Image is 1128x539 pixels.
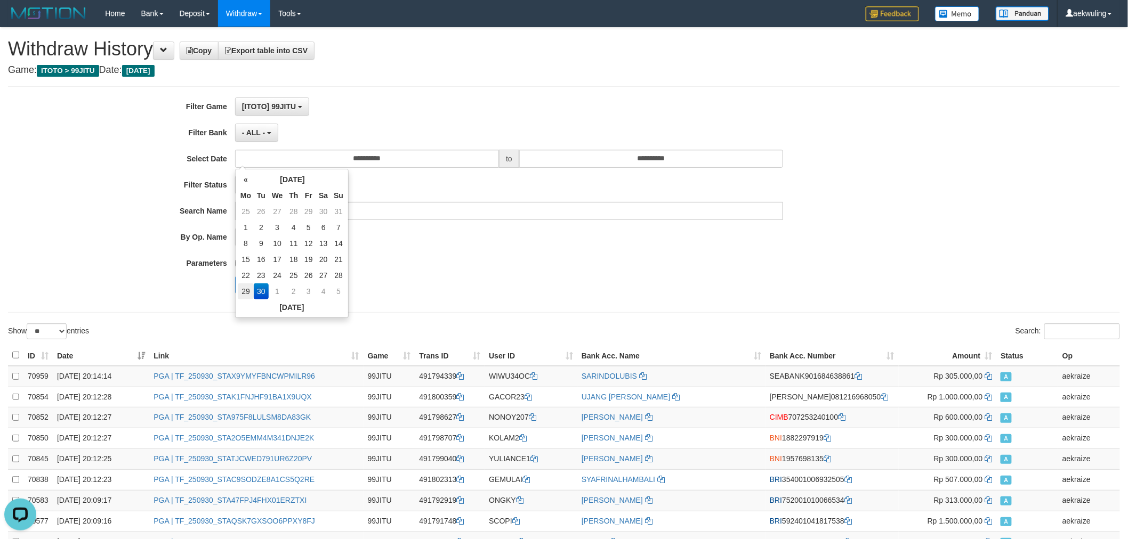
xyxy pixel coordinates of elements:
td: [DATE] 20:14:14 [53,366,149,387]
td: 70850 [23,428,53,449]
td: 1 [269,283,286,299]
span: Rp 305.000,00 [934,372,983,380]
td: WIWU34OC [485,366,577,387]
span: Rp 300.000,00 [934,454,983,463]
img: Feedback.jpg [866,6,919,21]
td: 11 [286,235,301,251]
span: [DATE] [122,65,155,77]
td: 19 [301,251,316,267]
a: Copy [180,42,219,60]
td: 707253240100 [766,407,899,428]
span: BRI [770,517,782,525]
th: ID: activate to sort column ascending [23,345,53,366]
td: YULIANCE1 [485,449,577,470]
td: GEMULAI [485,470,577,491]
td: 1957698135 [766,449,899,470]
td: 6 [316,219,331,235]
td: 5 [301,219,316,235]
span: BNI [770,454,782,463]
td: GACOR23 [485,387,577,407]
td: NONOY207 [485,407,577,428]
td: 22 [238,267,254,283]
span: Approved - Marked by aekraize [1001,455,1011,464]
td: 1882297919 [766,428,899,449]
td: 491799040 [415,449,485,470]
td: [DATE] 20:12:28 [53,387,149,407]
a: PGA | TF_250930_STA975F8LULSM8DA83GK [154,413,311,421]
a: [PERSON_NAME] [582,496,643,504]
span: BRI [770,475,782,484]
td: 70838 [23,470,53,491]
th: Su [331,187,346,203]
td: 491794339 [415,366,485,387]
th: « [238,171,254,187]
span: Approved - Marked by aekraize [1001,413,1011,422]
td: 491798627 [415,407,485,428]
td: aekraize [1058,490,1120,511]
td: 99JITU [364,387,415,407]
span: Rp 313.000,00 [934,496,983,504]
td: 28 [286,203,301,219]
td: 25 [286,267,301,283]
td: 31 [331,203,346,219]
td: 28 [331,267,346,283]
td: SCOPI [485,511,577,532]
td: aekraize [1058,511,1120,532]
td: 3 [301,283,316,299]
a: PGA | TF_250930_STA2O5EMM4M341DNJE2K [154,434,314,442]
th: Status [996,345,1058,366]
span: Approved - Marked by aekraize [1001,372,1011,381]
h4: Game: Date: [8,65,1120,76]
a: PGA | TF_250930_STAC9SODZE8A1CS5Q2RE [154,475,315,484]
th: [DATE] [254,171,331,187]
td: [DATE] 20:12:27 [53,407,149,428]
td: 3 [269,219,286,235]
td: 99JITU [364,428,415,449]
td: 17 [269,251,286,267]
a: [PERSON_NAME] [582,413,643,421]
th: Date: activate to sort column ascending [53,345,149,366]
td: 27 [316,267,331,283]
th: Tu [254,187,269,203]
td: 70854 [23,387,53,407]
td: 99JITU [364,470,415,491]
h1: Withdraw History [8,38,1120,60]
td: 99JITU [364,490,415,511]
td: 21 [331,251,346,267]
td: KOLAM2 [485,428,577,449]
td: aekraize [1058,449,1120,470]
td: 9 [254,235,269,251]
a: PGA | TF_250930_STAQSK7GXSOO6PPXY8FJ [154,517,315,525]
th: Fr [301,187,316,203]
button: - ALL - [235,124,278,142]
td: 26 [254,203,269,219]
td: 70845 [23,449,53,470]
td: 491798707 [415,428,485,449]
th: Amount: activate to sort column ascending [899,345,997,366]
td: 99JITU [364,511,415,532]
a: [PERSON_NAME] [582,517,643,525]
td: 27 [269,203,286,219]
a: Export table into CSV [218,42,315,60]
td: 7 [331,219,346,235]
span: to [499,150,519,168]
a: UJANG [PERSON_NAME] [582,393,670,401]
a: SYAFRINALHAMBALI [582,475,655,484]
button: [ITOTO] 99JITU [235,97,309,116]
td: 354001006932505 [766,470,899,491]
td: 2 [286,283,301,299]
a: [PERSON_NAME] [582,454,643,463]
td: [DATE] 20:12:25 [53,449,149,470]
td: aekraize [1058,428,1120,449]
td: 4 [286,219,301,235]
span: Approved - Marked by aekraize [1001,476,1011,485]
td: 752001010066534 [766,490,899,511]
td: 70959 [23,366,53,387]
span: Rp 507.000,00 [934,475,983,484]
span: BNI [770,434,782,442]
a: PGA | TF_250930_STAK1FNJHF91BA1X9UQX [154,393,311,401]
input: Search: [1044,323,1120,339]
th: Sa [316,187,331,203]
td: 26 [301,267,316,283]
th: Op [1058,345,1120,366]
